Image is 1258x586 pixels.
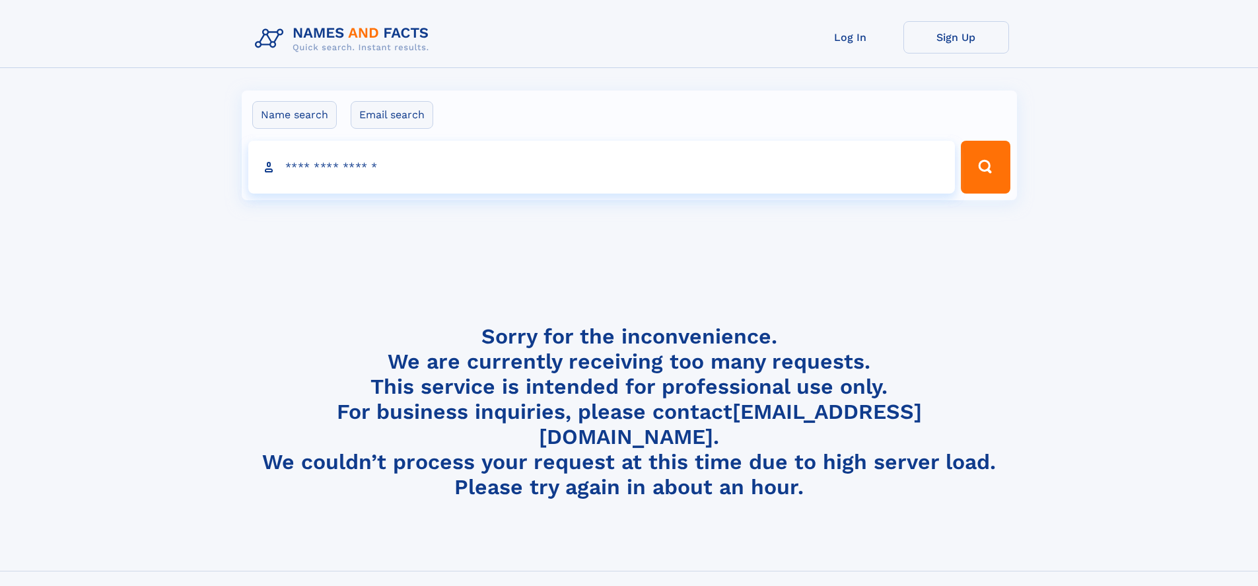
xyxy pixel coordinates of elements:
[961,141,1010,194] button: Search Button
[903,21,1009,54] a: Sign Up
[798,21,903,54] a: Log In
[250,21,440,57] img: Logo Names and Facts
[252,101,337,129] label: Name search
[248,141,956,194] input: search input
[250,324,1009,500] h4: Sorry for the inconvenience. We are currently receiving too many requests. This service is intend...
[539,399,922,449] a: [EMAIL_ADDRESS][DOMAIN_NAME]
[351,101,433,129] label: Email search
